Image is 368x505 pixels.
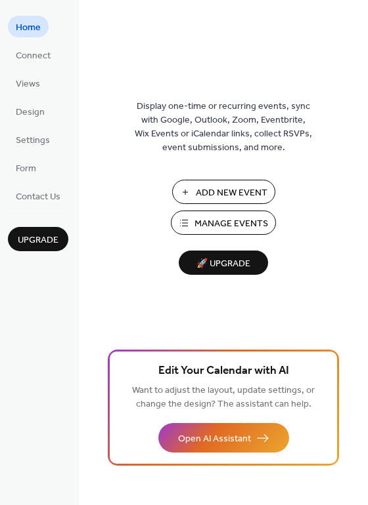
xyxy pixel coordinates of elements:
[158,423,289,453] button: Open AI Assistant
[8,100,53,122] a: Design
[8,16,49,37] a: Home
[16,49,51,63] span: Connect
[172,180,275,204] button: Add New Event
[196,186,267,200] span: Add New Event
[8,44,58,66] a: Connect
[16,106,45,119] span: Design
[187,255,260,273] span: 🚀 Upgrade
[16,190,60,204] span: Contact Us
[178,432,251,446] span: Open AI Assistant
[18,233,58,247] span: Upgrade
[8,72,48,94] a: Views
[8,185,68,207] a: Contact Us
[179,251,268,275] button: 🚀 Upgrade
[132,382,315,413] span: Want to adjust the layout, update settings, or change the design? The assistant can help.
[16,77,40,91] span: Views
[8,157,44,178] a: Form
[135,100,312,155] span: Display one-time or recurring events, sync with Google, Outlook, Zoom, Eventbrite, Wix Events or ...
[16,134,50,148] span: Settings
[8,227,68,251] button: Upgrade
[195,217,268,231] span: Manage Events
[158,362,289,380] span: Edit Your Calendar with AI
[171,211,276,235] button: Manage Events
[16,21,41,35] span: Home
[8,129,58,150] a: Settings
[16,162,36,176] span: Form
